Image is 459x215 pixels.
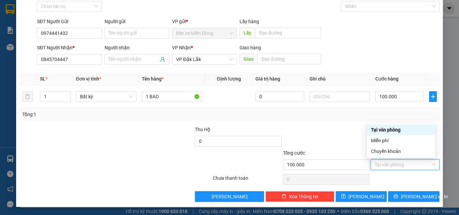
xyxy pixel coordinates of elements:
button: delete [22,91,33,102]
span: Tại văn phòng [375,160,435,170]
span: SL [40,76,45,82]
div: SĐT Người Nhận [37,44,102,51]
div: Người nhận [105,44,169,51]
span: [PERSON_NAME] [212,193,248,200]
span: Lấy [240,28,255,38]
span: [PERSON_NAME] [348,193,384,200]
input: Dọc đường [255,28,321,38]
button: [PERSON_NAME] [195,191,264,202]
span: Giao [240,54,257,64]
span: Giá trị hàng [255,76,280,82]
span: Bến xe Miền Đông [176,28,233,38]
div: Chưa thanh toán [212,174,282,186]
span: [PERSON_NAME] và In [401,193,448,200]
span: delete [282,194,286,199]
div: Miễn phí [371,137,431,144]
span: VP Nhận [172,45,191,50]
span: Bất kỳ [80,92,132,102]
span: Lấy hàng [240,19,259,24]
div: Người gửi [105,18,169,25]
span: Xóa Thông tin [289,193,318,200]
span: Tên hàng [142,76,164,82]
div: SĐT Người Gửi [37,18,102,25]
input: Dọc đường [257,54,321,64]
span: Đơn vị tính [76,76,101,82]
span: Giao hàng [240,45,261,50]
span: VP Đắk Lắk [176,54,233,64]
span: Tổng cước [283,150,305,156]
div: Chuyển khoản [371,148,431,155]
span: Cước hàng [375,76,399,82]
button: deleteXóa Thông tin [265,191,334,202]
input: Ghi Chú [309,91,370,102]
div: Tổng: 1 [22,111,178,118]
button: plus [429,91,437,102]
button: save[PERSON_NAME] [336,191,387,202]
span: printer [393,194,398,199]
span: user-add [160,57,165,62]
div: Tại văn phòng [371,126,431,133]
input: 0 [255,91,304,102]
span: save [341,194,346,199]
span: plus [429,94,436,99]
input: VD: Bàn, Ghế [142,91,202,102]
span: Định lượng [217,76,241,82]
span: Thu Hộ [195,127,210,132]
button: printer[PERSON_NAME] và In [388,191,440,202]
div: VP gửi [172,18,237,25]
th: Ghi chú [307,72,373,86]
